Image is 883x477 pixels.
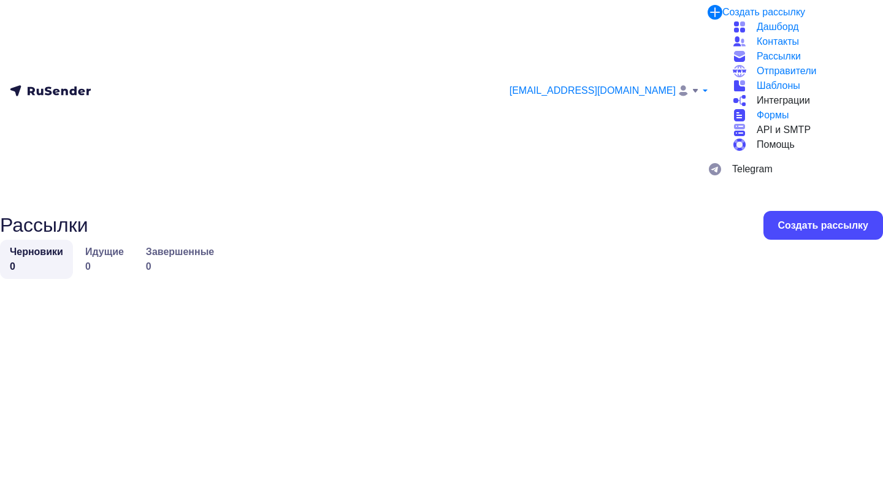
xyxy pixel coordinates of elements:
a: Рассылки [732,49,873,64]
span: Контакты [757,34,799,49]
span: Рассылки [757,49,801,64]
a: Идущие0 [75,240,134,279]
div: Создать рассылку [722,5,805,20]
a: Завершенные0 [136,240,224,279]
span: Помощь [757,137,795,152]
a: Дашборд [732,20,873,34]
span: Отправители [757,64,816,78]
a: Отправители [732,64,873,78]
span: [EMAIL_ADDRESS][DOMAIN_NAME] [510,83,676,98]
div: 0 [146,259,214,274]
span: Формы [757,108,789,123]
div: 0 [10,259,63,274]
div: Создать рассылку [778,218,868,232]
a: Формы [732,108,873,123]
a: [EMAIL_ADDRESS][DOMAIN_NAME] [510,83,708,99]
span: API и SMTP [757,123,811,137]
div: 0 [85,259,124,274]
span: Дашборд [757,20,799,34]
span: Telegram [732,162,773,177]
span: Шаблоны [757,78,800,93]
a: Шаблоны [732,78,873,93]
a: Контакты [732,34,873,49]
span: Интеграции [757,93,810,108]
